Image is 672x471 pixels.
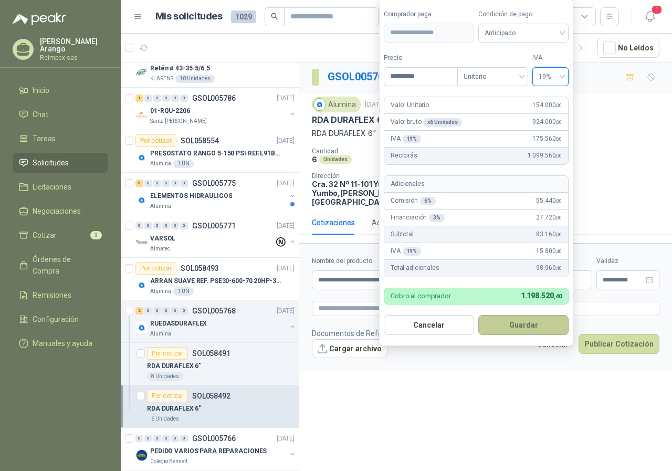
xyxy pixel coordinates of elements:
[271,13,278,20] span: search
[384,315,474,335] button: Cancelar
[312,328,403,339] p: Documentos de Referencia
[391,246,421,256] p: IVA
[121,258,299,300] a: Por cotizarSOL058493[DATE] Company LogoARRAN SUAVE REF. PSE30-600-70 20HP-30AAlumina1 UN
[192,435,236,442] p: GSOL005766
[192,95,236,102] p: GSOL005786
[192,350,230,357] p: SOL058491
[135,177,297,211] a: 5 0 0 0 0 0 GSOL005775[DATE] Company LogoELEMENTOS HIDRAULICOSAlumina
[171,95,179,102] div: 0
[312,148,434,155] p: Cantidad
[135,95,143,102] div: 1
[555,136,562,142] span: ,00
[391,117,462,127] p: Valor bruto
[391,134,421,144] p: IVA
[277,93,295,103] p: [DATE]
[391,179,424,189] p: Adicionales
[150,319,207,329] p: RUEDASDURAFLEX
[153,307,161,315] div: 0
[555,232,562,237] span: ,00
[277,136,295,146] p: [DATE]
[391,213,445,223] p: Financiación
[13,249,108,281] a: Órdenes de Compra
[328,69,449,85] p: / SOL058492
[13,13,66,25] img: Logo peakr
[192,307,236,315] p: GSOL005768
[135,222,143,229] div: 0
[312,217,355,228] div: Cotizaciones
[391,100,429,110] p: Valor Unitario
[153,95,161,102] div: 0
[536,196,562,206] span: 55.440
[13,153,108,173] a: Solicitudes
[314,99,325,110] img: Company Logo
[33,338,92,349] span: Manuales y ayuda
[365,100,386,110] p: [DATE]
[536,246,562,256] span: 15.800
[173,287,194,296] div: 1 UN
[171,180,179,187] div: 0
[555,198,562,204] span: ,00
[162,222,170,229] div: 0
[121,130,299,173] a: Por cotizarSOL058554[DATE] Company LogoPRESOSTATO RANGO 5-150 PSI REF.L91B-1050Alumina1 UN
[153,222,161,229] div: 0
[153,180,161,187] div: 0
[171,435,179,442] div: 0
[391,229,414,239] p: Subtotal
[121,343,299,385] a: Por cotizarSOL058491RDA DURAFLEX 6"8 Unidades
[40,55,108,61] p: Reimpex sas
[532,117,562,127] span: 924.000
[312,128,659,139] p: RDA DURAFLEX 6" TRAB PESA/SOPOR Y RODAMIENTO
[135,449,148,462] img: Company Logo
[33,133,56,144] span: Tareas
[555,215,562,221] span: ,00
[312,97,361,112] div: Alumina
[162,435,170,442] div: 0
[135,321,148,334] img: Company Logo
[150,75,173,83] p: KLARENS
[536,213,562,223] span: 27.720
[147,390,188,402] div: Por cotizar
[597,38,659,58] button: No Leídos
[403,135,422,143] div: 19 %
[147,347,188,360] div: Por cotizar
[13,177,108,197] a: Licitaciones
[121,385,299,428] a: Por cotizarSOL058492RDA DURAFLEX 6"6 Unidades
[478,315,569,335] button: Guardar
[423,118,462,127] div: x 6 Unidades
[555,102,562,108] span: ,00
[135,279,148,291] img: Company Logo
[171,222,179,229] div: 0
[640,7,659,26] button: 1
[485,25,562,41] span: Anticipado
[150,457,187,466] p: Colegio Bennett
[391,292,451,299] p: Cobro al comprador
[135,435,143,442] div: 0
[150,234,175,244] p: VARSOL
[555,119,562,125] span: ,00
[150,149,281,159] p: PRESOSTATO RANGO 5-150 PSI REF.L91B-1050
[144,435,152,442] div: 0
[192,180,236,187] p: GSOL005775
[150,202,171,211] p: Alumina
[13,201,108,221] a: Negociaciones
[33,157,69,169] span: Solicitudes
[135,305,297,338] a: 2 0 0 0 0 0 GSOL005768[DATE] Company LogoRUEDASDURAFLEXAlumina
[180,222,188,229] div: 0
[312,155,317,164] p: 6
[147,415,183,423] div: 6 Unidades
[528,151,562,161] span: 1.099.560
[391,196,436,206] p: Comisión
[403,247,422,256] div: 19 %
[135,92,297,125] a: 1 0 0 0 0 0 GSOL005786[DATE] Company Logo01-RQU-2206Santa [PERSON_NAME]
[319,155,352,164] div: Unidades
[555,153,562,159] span: ,00
[553,293,562,300] span: ,40
[532,134,562,144] span: 175.560
[180,180,188,187] div: 0
[135,307,143,315] div: 2
[651,5,663,15] span: 1
[150,245,170,253] p: Almatec
[312,114,387,125] p: RDA DURAFLEX 6"
[384,9,474,19] label: Comprador paga
[33,85,49,96] span: Inicio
